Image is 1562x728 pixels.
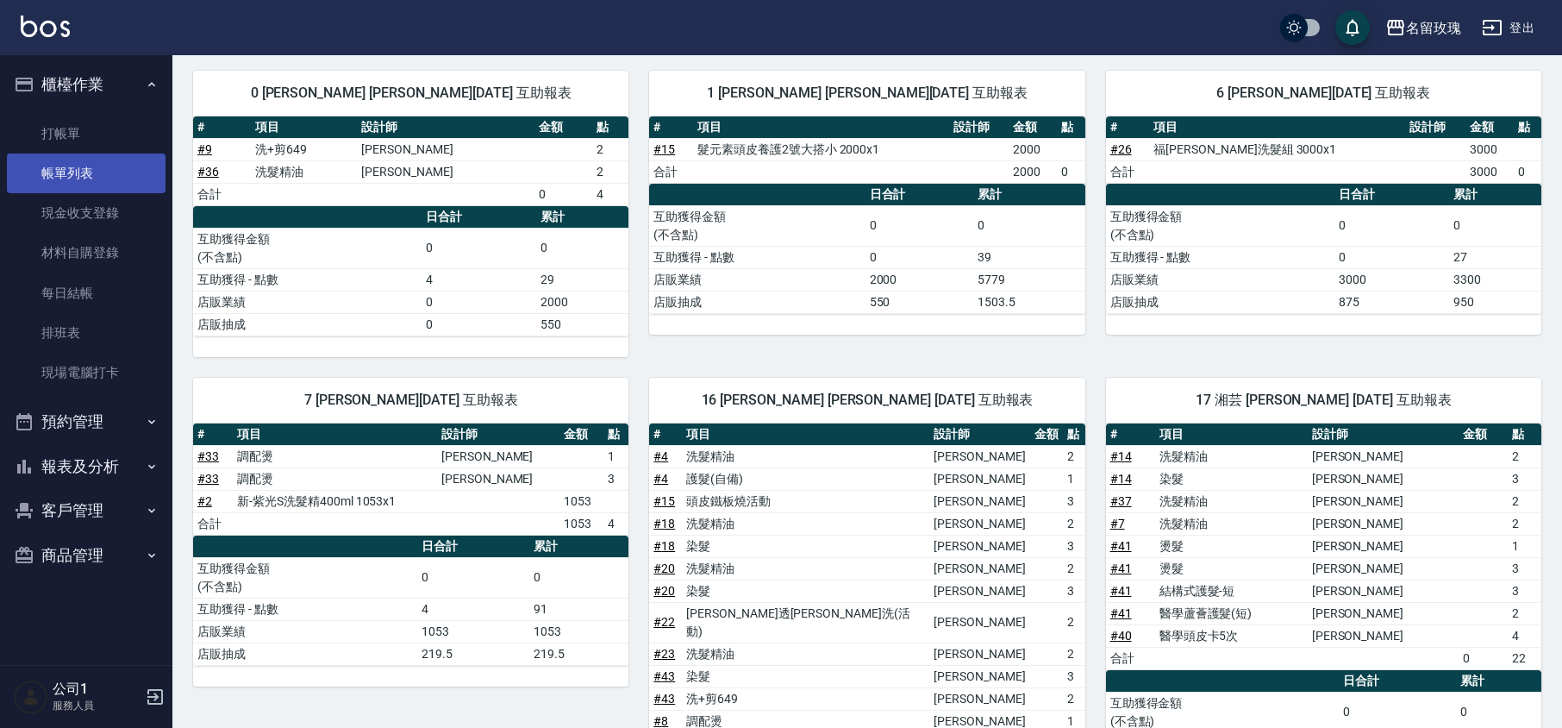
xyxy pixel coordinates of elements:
td: 2000 [865,268,973,291]
td: 0 [536,228,628,268]
td: 結構式護髮-短 [1155,580,1308,602]
th: 設計師 [437,424,559,446]
th: 金額 [1009,116,1057,139]
th: # [193,424,233,446]
td: 洗髮精油 [682,445,929,468]
td: 0 [1449,205,1541,246]
td: 護髮(自備) [682,468,929,490]
td: 2 [592,160,628,183]
button: 登出 [1475,12,1541,44]
td: 2 [1508,602,1541,624]
td: 1053 [559,490,603,512]
td: 燙髮 [1155,535,1308,557]
td: [PERSON_NAME] [1308,557,1459,580]
table: a dense table [649,116,1084,184]
a: #40 [1110,629,1132,643]
td: 互助獲得金額 (不含點) [1106,205,1334,246]
td: [PERSON_NAME] [929,602,1029,643]
td: [PERSON_NAME] [1308,535,1459,557]
th: 點 [1057,116,1084,139]
td: 醫學蘆薈護髮(短) [1155,602,1308,624]
td: 3300 [1449,268,1541,291]
th: 點 [592,116,628,139]
th: 項目 [693,116,949,139]
td: 3 [1508,557,1541,580]
a: #14 [1110,449,1132,463]
a: #20 [653,562,675,575]
th: 日合計 [422,206,536,229]
td: 新-紫光S洗髮精400ml 1053x1 [233,490,437,512]
td: 0 [1514,160,1541,183]
td: 1053 [417,620,529,643]
td: 洗髮精油 [682,557,929,580]
td: 店販業績 [193,620,417,643]
td: 洗髮精油 [1155,512,1308,535]
span: 16 [PERSON_NAME] [PERSON_NAME] [DATE] 互助報表 [670,392,1064,409]
a: #26 [1110,142,1132,156]
td: 店販抽成 [193,643,417,665]
th: # [1106,424,1155,446]
td: 4 [592,183,628,205]
a: #15 [653,494,675,508]
th: 累計 [1449,184,1541,206]
a: #9 [197,142,212,156]
a: #15 [653,142,675,156]
a: 現場電腦打卡 [7,353,166,392]
a: #2 [197,494,212,508]
td: 2 [1063,512,1085,535]
button: save [1335,10,1370,45]
td: 調配燙 [233,445,437,468]
td: 1053 [529,620,628,643]
table: a dense table [193,424,628,536]
a: #7 [1110,517,1125,530]
td: 調配燙 [233,468,437,490]
button: 商品管理 [7,533,166,578]
td: 3000 [1465,160,1514,183]
td: 0 [417,557,529,598]
span: 6 [PERSON_NAME][DATE] 互助報表 [1127,85,1521,102]
th: 累計 [1456,670,1541,693]
td: [PERSON_NAME] [1308,624,1459,647]
table: a dense table [1106,116,1541,184]
a: #37 [1110,494,1132,508]
td: [PERSON_NAME] [1308,580,1459,602]
td: 互助獲得 - 點數 [193,598,417,620]
td: 0 [422,291,536,313]
td: [PERSON_NAME] [357,138,534,160]
th: 累計 [973,184,1085,206]
td: 2 [1508,445,1541,468]
td: 29 [536,268,628,291]
td: 店販抽成 [649,291,865,313]
td: 219.5 [529,643,628,665]
td: [PERSON_NAME] [1308,512,1459,535]
a: #41 [1110,562,1132,575]
th: 金額 [1030,424,1063,446]
td: 0 [1459,647,1508,669]
th: 設計師 [357,116,534,139]
th: 項目 [682,424,929,446]
td: 洗+剪649 [682,687,929,710]
td: 店販業績 [193,291,422,313]
td: 0 [1334,246,1449,268]
td: 髮元素頭皮養護2號大搭小 2000x1 [693,138,949,160]
td: 5779 [973,268,1085,291]
td: 洗髮精油 [1155,445,1308,468]
td: 互助獲得金額 (不含點) [193,228,422,268]
a: #18 [653,517,675,530]
th: 點 [1063,424,1085,446]
td: 1 [603,445,628,468]
table: a dense table [649,184,1084,314]
td: [PERSON_NAME]透[PERSON_NAME]洗(活動) [682,602,929,643]
td: 2 [592,138,628,160]
td: 3 [1063,580,1085,602]
th: 項目 [1155,424,1308,446]
th: 項目 [233,424,437,446]
td: [PERSON_NAME] [1308,445,1459,468]
td: 2 [1063,687,1085,710]
td: 4 [422,268,536,291]
div: 名留玫瑰 [1406,17,1461,39]
h5: 公司1 [53,681,141,698]
td: 互助獲得金額 (不含點) [649,205,865,246]
td: 550 [536,313,628,336]
td: 3 [1063,490,1085,512]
